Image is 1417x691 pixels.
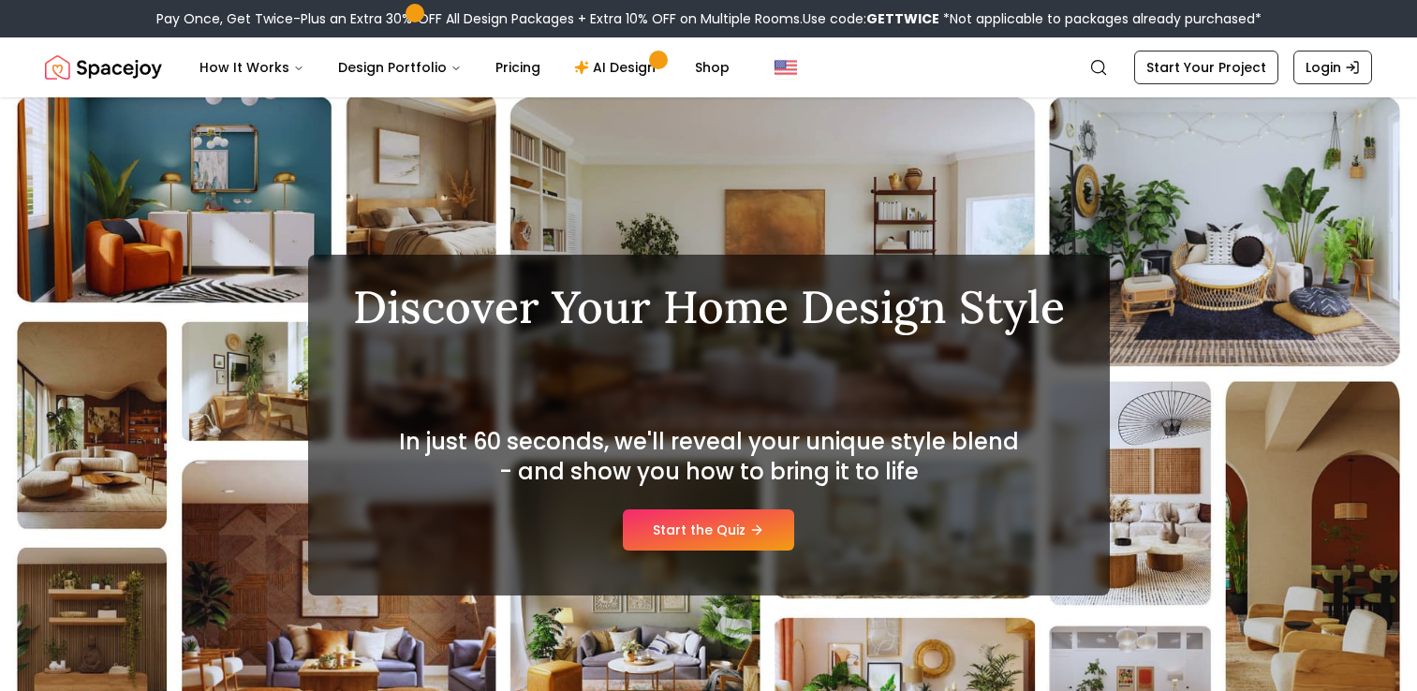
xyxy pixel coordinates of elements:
[45,49,162,86] img: Spacejoy Logo
[185,49,745,86] nav: Main
[45,37,1372,97] nav: Global
[394,427,1024,487] h2: In just 60 seconds, we'll reveal your unique style blend - and show you how to bring it to life
[156,9,1262,28] div: Pay Once, Get Twice-Plus an Extra 30% OFF All Design Packages + Extra 10% OFF on Multiple Rooms.
[185,49,319,86] button: How It Works
[353,285,1065,330] h1: Discover Your Home Design Style
[559,49,676,86] a: AI Design
[623,509,794,551] a: Start the Quiz
[680,49,745,86] a: Shop
[323,49,477,86] button: Design Portfolio
[1293,51,1372,84] a: Login
[803,9,939,28] span: Use code:
[866,9,939,28] b: GETTWICE
[939,9,1262,28] span: *Not applicable to packages already purchased*
[1134,51,1278,84] a: Start Your Project
[480,49,555,86] a: Pricing
[45,49,162,86] a: Spacejoy
[775,56,797,79] img: United States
